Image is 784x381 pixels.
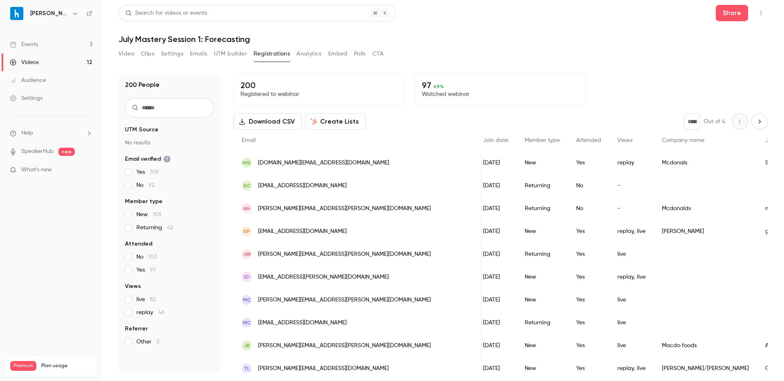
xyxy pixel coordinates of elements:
[125,197,163,206] span: Member type
[609,311,654,334] div: live
[118,47,134,60] button: Video
[125,9,207,18] div: Search for videos or events
[148,182,154,188] span: 92
[258,182,347,190] span: [EMAIL_ADDRESS][DOMAIN_NAME]
[243,205,250,212] span: ah
[716,5,748,21] button: Share
[305,113,366,130] button: Create Lists
[576,137,601,143] span: Attended
[755,7,768,20] button: Top Bar Actions
[568,197,609,220] div: No
[609,266,654,288] div: replay, live
[243,319,251,326] span: Mc
[214,47,247,60] button: UTM builder
[242,137,256,143] span: Email
[243,228,250,235] span: SP
[75,371,92,378] p: / 300
[136,266,156,274] span: Yes
[654,334,757,357] div: Macdo foods
[517,220,568,243] div: New
[21,166,52,174] span: What's new
[258,227,347,236] span: [EMAIL_ADDRESS][DOMAIN_NAME]
[609,220,654,243] div: replay, live
[654,151,757,174] div: Mcdonals
[243,250,251,258] span: JW
[258,319,347,327] span: [EMAIL_ADDRESS][DOMAIN_NAME]
[156,339,160,345] span: 5
[568,311,609,334] div: Yes
[75,372,79,377] span: 12
[150,297,156,302] span: 82
[125,126,158,134] span: UTM Source
[125,240,152,248] span: Attended
[136,308,165,317] span: replay
[568,220,609,243] div: Yes
[475,197,517,220] div: [DATE]
[258,364,389,373] span: [PERSON_NAME][EMAIL_ADDRESS][DOMAIN_NAME]
[243,182,250,189] span: AC
[10,371,26,378] p: Videos
[10,7,23,20] img: Harri
[10,361,36,371] span: Premium
[82,166,92,174] iframe: Noticeable Trigger
[21,147,53,156] a: SpeakerHub
[244,342,250,349] span: JB
[10,94,42,102] div: Settings
[475,288,517,311] div: [DATE]
[475,174,517,197] div: [DATE]
[609,197,654,220] div: -
[241,90,398,98] p: Registered to webinar
[609,243,654,266] div: live
[241,80,398,90] p: 200
[244,365,249,372] span: TL
[525,137,560,143] span: Member type
[654,197,757,220] div: Mcdonalds
[483,137,508,143] span: Join date
[751,113,768,130] button: Next page
[475,334,517,357] div: [DATE]
[609,151,654,174] div: replay
[118,34,768,44] h1: July Mastery Session 1: Forecasting
[517,311,568,334] div: Returning
[150,169,159,175] span: 108
[125,126,214,346] section: facet-groups
[136,295,156,303] span: live
[296,47,322,60] button: Analytics
[568,151,609,174] div: Yes
[258,341,431,350] span: [PERSON_NAME][EMAIL_ADDRESS][PERSON_NAME][DOMAIN_NAME]
[328,47,347,60] button: Embed
[258,159,389,167] span: [DOMAIN_NAME][EMAIL_ADDRESS][DOMAIN_NAME]
[354,47,366,60] button: Polls
[58,148,75,156] span: new
[475,266,517,288] div: [DATE]
[190,47,207,60] button: Emails
[475,243,517,266] div: [DATE]
[254,47,290,60] button: Registrations
[125,80,160,90] h1: 200 People
[158,310,165,315] span: 46
[568,357,609,380] div: Yes
[568,174,609,197] div: No
[475,151,517,174] div: [DATE]
[517,334,568,357] div: New
[10,76,46,84] div: Audience
[243,296,251,303] span: MC
[517,174,568,197] div: Returning
[136,181,154,189] span: No
[372,47,383,60] button: CTA
[662,137,704,143] span: Company name
[125,282,141,290] span: Views
[433,84,444,89] span: 49 %
[609,334,654,357] div: live
[609,174,654,197] div: -
[258,204,431,213] span: [PERSON_NAME][EMAIL_ADDRESS][PERSON_NAME][DOMAIN_NAME]
[654,220,757,243] div: [PERSON_NAME]
[234,113,302,130] button: Download CSV
[422,80,579,90] p: 97
[244,273,249,281] span: ID
[136,338,160,346] span: Other
[704,117,725,126] p: Out of 4
[41,363,92,369] span: Plan usage
[150,267,156,273] span: 97
[148,254,157,260] span: 103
